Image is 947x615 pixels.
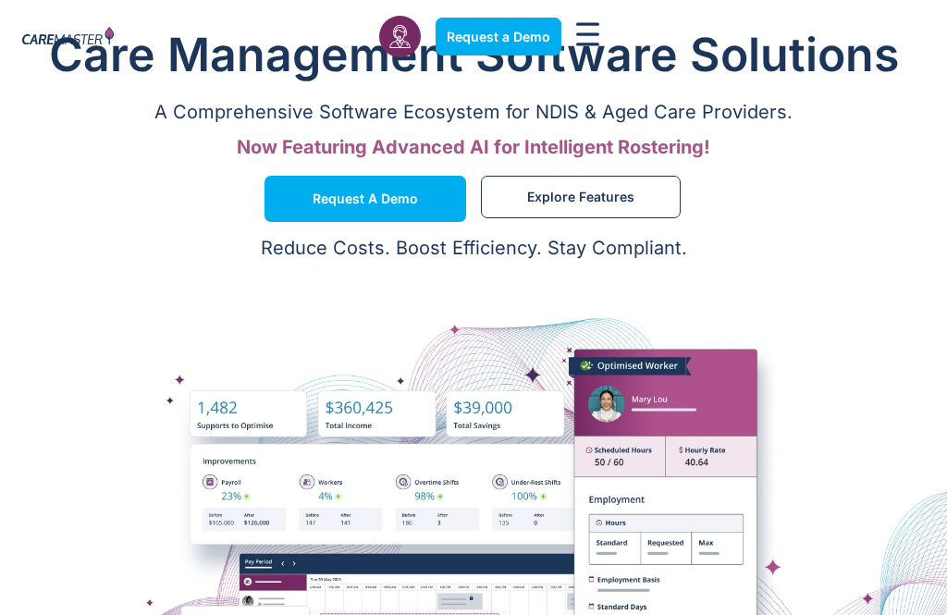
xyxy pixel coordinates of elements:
[18,101,929,123] p: A Comprehensive Software Ecosystem for NDIS & Aged Care Providers.
[11,237,936,259] p: Reduce Costs. Boost Efficiency. Stay Compliant.
[481,176,681,218] a: Explore Features
[264,176,466,222] a: Request a Demo
[527,192,634,202] span: Explore Features
[313,194,418,203] span: Request a Demo
[436,18,561,55] a: Request a Demo
[576,22,599,50] div: Menu Toggle
[447,29,550,44] span: Request a Demo
[237,136,710,158] span: Now Featuring Advanced AI for Intelligent Rostering!
[22,27,114,47] img: CareMaster Logo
